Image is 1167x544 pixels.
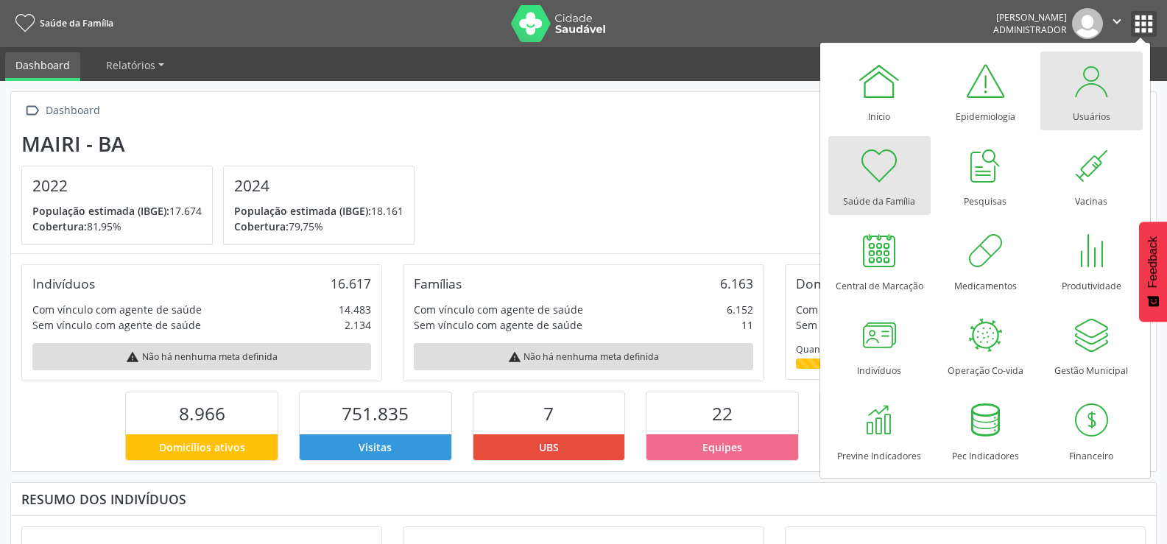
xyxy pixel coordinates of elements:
a: Financeiro [1040,391,1143,470]
p: 17.674 [32,203,202,219]
a: Dashboard [5,52,80,81]
div: 6.152 [727,302,753,317]
div: Dashboard [43,100,102,121]
span: 22 [712,401,733,425]
p: 18.161 [234,203,403,219]
span: Equipes [702,439,742,455]
div: Domicílios [796,275,857,292]
div: 14.483 [339,302,371,317]
div: Sem vínculo com agente de saúde [796,317,965,333]
div: Não há nenhuma meta definida [414,343,752,370]
a: Medicamentos [934,221,1037,300]
a: Produtividade [1040,221,1143,300]
a:  Dashboard [21,100,102,121]
img: img [1072,8,1103,39]
span: 7 [543,401,554,425]
div: Quantidade cadastrada / estimada [796,343,1135,356]
a: Pec Indicadores [934,391,1037,470]
span: Feedback [1146,236,1160,288]
div: Com vínculo com agente de saúde [32,302,202,317]
span: Cobertura: [32,219,87,233]
span: População estimada (IBGE): [32,204,169,218]
a: Epidemiologia [934,52,1037,130]
h4: 2024 [234,177,403,195]
div: 6.163 [720,275,753,292]
span: 751.835 [342,401,409,425]
a: Central de Marcação [828,221,931,300]
span: Administrador [993,24,1067,36]
div: Não há nenhuma meta definida [32,343,371,370]
span: UBS [539,439,559,455]
a: Saúde da Família [828,136,931,215]
div: 16.617 [331,275,371,292]
div: Com vínculo com agente de saúde [796,302,965,317]
div: Sem vínculo com agente de saúde [32,317,201,333]
a: Pesquisas [934,136,1037,215]
span: Domicílios ativos [159,439,245,455]
button: apps [1131,11,1157,37]
span: Cobertura: [234,219,289,233]
i:  [1109,13,1125,29]
button: Feedback - Mostrar pesquisa [1139,222,1167,322]
a: Saúde da Família [10,11,113,35]
a: Operação Co-vida [934,305,1037,384]
button:  [1103,8,1131,39]
a: Início [828,52,931,130]
a: Vacinas [1040,136,1143,215]
i:  [21,100,43,121]
i: warning [508,350,521,364]
div: 2.134 [345,317,371,333]
p: 81,95% [32,219,202,234]
a: Indivíduos [828,305,931,384]
i: warning [126,350,139,364]
h4: 2022 [32,177,202,195]
div: Famílias [414,275,462,292]
div: Com vínculo com agente de saúde [414,302,583,317]
span: Relatórios [106,58,155,72]
div: Indivíduos [32,275,95,292]
a: Relatórios [96,52,174,78]
div: 11 [741,317,753,333]
span: População estimada (IBGE): [234,204,371,218]
p: 79,75% [234,219,403,234]
span: 8.966 [179,401,225,425]
a: Usuários [1040,52,1143,130]
div: Sem vínculo com agente de saúde [414,317,582,333]
div: Resumo dos indivíduos [21,491,1146,507]
a: Previne Indicadores [828,391,931,470]
span: Saúde da Família [40,17,113,29]
div: [PERSON_NAME] [993,11,1067,24]
div: Mairi - BA [21,132,425,156]
span: Visitas [359,439,392,455]
a: Gestão Municipal [1040,305,1143,384]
